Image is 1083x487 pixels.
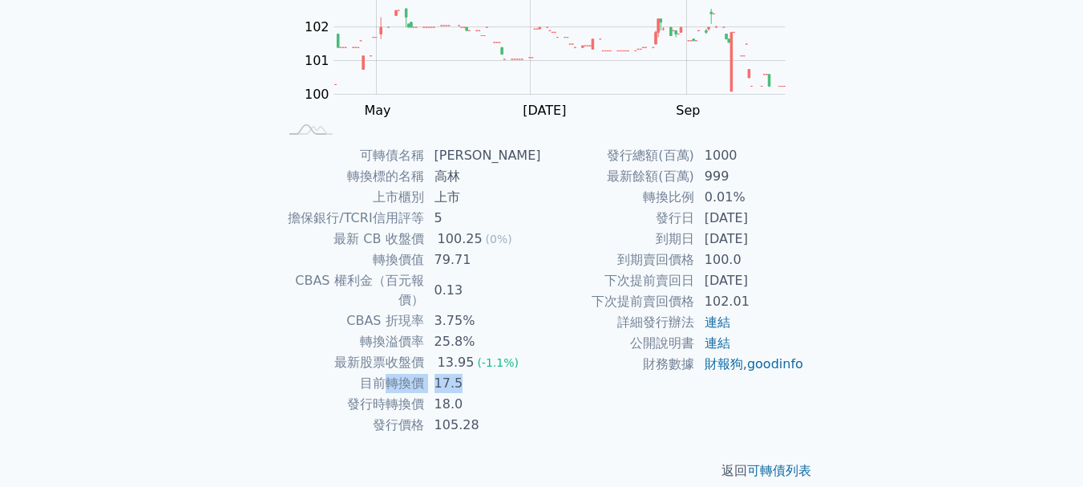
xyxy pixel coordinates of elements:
[542,291,695,312] td: 下次提前賣回價格
[676,103,700,118] tspan: Sep
[425,394,542,415] td: 18.0
[425,166,542,187] td: 高林
[705,315,730,330] a: 連結
[305,87,329,102] tspan: 100
[279,250,425,270] td: 轉換價值
[695,250,805,270] td: 100.0
[425,145,542,166] td: [PERSON_NAME]
[695,166,805,187] td: 999
[695,270,805,291] td: [DATE]
[279,373,425,394] td: 目前轉換價
[705,335,730,351] a: 連結
[425,373,542,394] td: 17.5
[542,145,695,166] td: 發行總額(百萬)
[695,208,805,229] td: [DATE]
[486,233,512,246] span: (0%)
[542,312,695,333] td: 詳細發行辦法
[425,187,542,208] td: 上市
[260,461,824,481] p: 返回
[542,208,695,229] td: 發行日
[279,145,425,166] td: 可轉債名稱
[695,354,805,375] td: ,
[279,229,425,250] td: 最新 CB 收盤價
[1003,410,1083,487] div: 聊天小工具
[705,356,743,371] a: 財報狗
[542,250,695,270] td: 到期賣回價格
[542,187,695,208] td: 轉換比例
[279,352,425,373] td: 最新股票收盤價
[542,333,695,354] td: 公開說明書
[425,270,542,310] td: 0.13
[279,270,425,310] td: CBAS 權利金（百元報價）
[279,394,425,415] td: 發行時轉換價
[305,53,329,68] tspan: 101
[425,331,542,352] td: 25.8%
[425,208,542,229] td: 5
[477,356,519,369] span: (-1.1%)
[542,354,695,375] td: 財務數據
[434,229,486,249] div: 100.25
[305,19,329,34] tspan: 102
[279,415,425,436] td: 發行價格
[747,356,803,371] a: goodinfo
[279,310,425,331] td: CBAS 折現率
[747,463,811,478] a: 可轉債列表
[542,166,695,187] td: 最新餘額(百萬)
[695,229,805,250] td: [DATE]
[434,353,478,372] div: 13.95
[695,145,805,166] td: 1000
[695,291,805,312] td: 102.01
[279,187,425,208] td: 上市櫃別
[695,187,805,208] td: 0.01%
[425,250,542,270] td: 79.71
[279,331,425,352] td: 轉換溢價率
[542,270,695,291] td: 下次提前賣回日
[523,103,566,118] tspan: [DATE]
[425,310,542,331] td: 3.75%
[425,415,542,436] td: 105.28
[1003,410,1083,487] iframe: Chat Widget
[279,166,425,187] td: 轉換標的名稱
[279,208,425,229] td: 擔保銀行/TCRI信用評等
[542,229,695,250] td: 到期日
[364,103,390,118] tspan: May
